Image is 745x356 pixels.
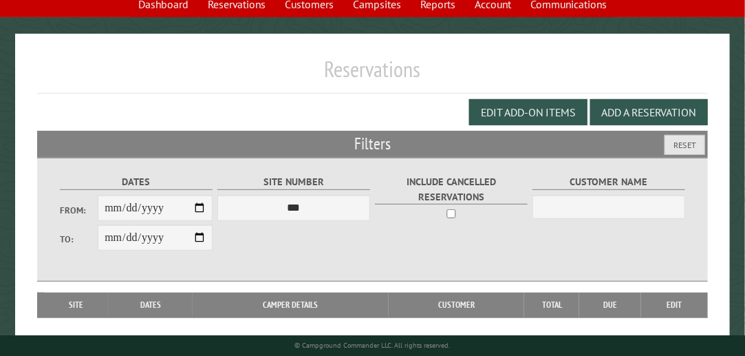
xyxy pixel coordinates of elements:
h1: Reservations [37,56,708,94]
label: Site Number [217,174,371,190]
th: Edit [641,293,708,317]
th: Total [524,293,579,317]
th: Customer [389,293,524,317]
small: © Campground Commander LLC. All rights reserved. [294,341,450,350]
th: Due [579,293,641,317]
th: Site [44,293,108,317]
button: Edit Add-on Items [469,99,587,125]
label: Customer Name [532,174,686,190]
button: Reset [665,135,705,155]
th: Dates [108,293,193,317]
th: Camper Details [193,293,389,317]
label: Include Cancelled Reservations [375,174,528,205]
label: From: [60,204,98,217]
label: Dates [60,174,213,190]
label: To: [60,233,98,246]
h2: Filters [37,131,708,157]
button: Add a Reservation [590,99,708,125]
